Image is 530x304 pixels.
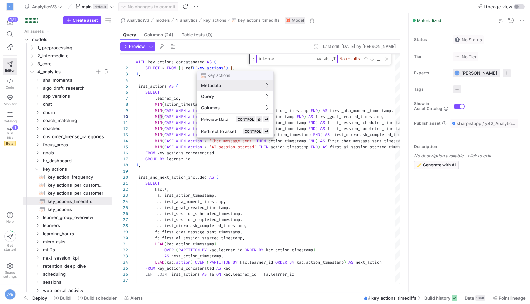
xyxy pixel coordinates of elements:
[245,129,261,133] span: CONTROL
[201,117,228,122] span: Preview Data
[201,83,221,88] span: Metadata
[201,94,214,99] span: Query
[264,117,268,121] span: ⏎
[208,73,230,78] span: key_actions
[238,117,254,121] span: CONTROL
[257,117,261,121] span: ⇧
[264,129,268,133] span: ⏎
[201,129,236,134] span: Redirect to asset
[201,105,220,110] span: Columns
